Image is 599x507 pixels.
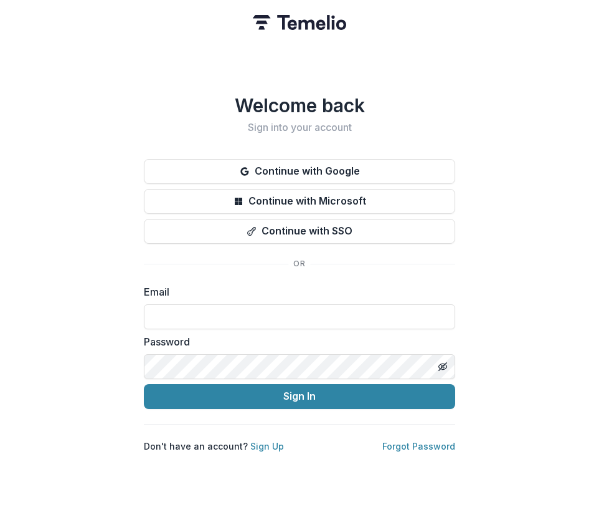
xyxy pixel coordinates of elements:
button: Toggle password visibility [433,357,453,377]
h1: Welcome back [144,94,455,117]
h2: Sign into your account [144,122,455,133]
a: Sign Up [250,441,284,451]
label: Email [144,284,448,299]
a: Forgot Password [382,441,455,451]
p: Don't have an account? [144,440,284,453]
button: Sign In [144,384,455,409]
button: Continue with SSO [144,219,455,244]
button: Continue with Google [144,159,455,184]
img: Temelio [253,15,346,30]
label: Password [144,334,448,349]
button: Continue with Microsoft [144,189,455,214]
